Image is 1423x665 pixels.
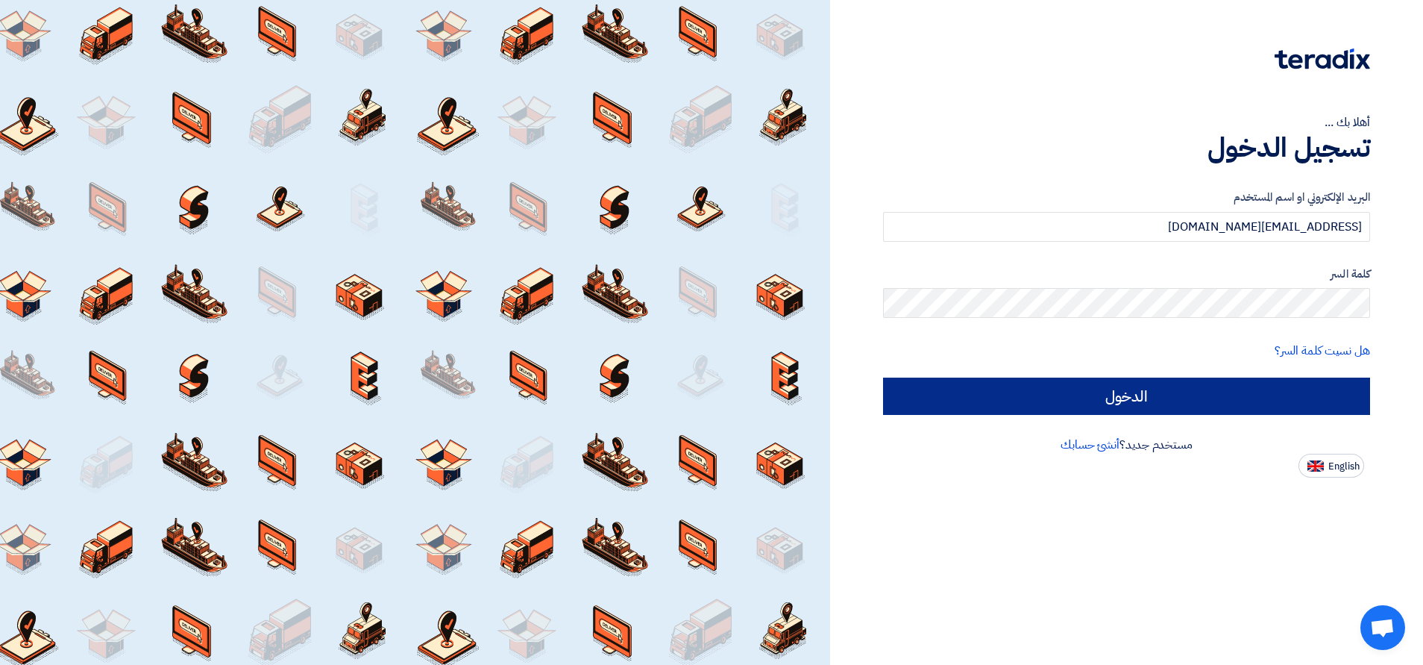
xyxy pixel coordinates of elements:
button: English [1298,454,1364,478]
img: Teradix logo [1275,49,1370,69]
div: أهلا بك ... [883,113,1370,131]
a: Open chat [1360,605,1405,650]
div: مستخدم جديد؟ [883,436,1370,454]
input: الدخول [883,378,1370,415]
h1: تسجيل الدخول [883,131,1370,164]
a: هل نسيت كلمة السر؟ [1275,342,1370,360]
img: en-US.png [1307,460,1324,472]
label: كلمة السر [883,266,1370,283]
input: أدخل بريد العمل الإلكتروني او اسم المستخدم الخاص بك ... [883,212,1370,242]
label: البريد الإلكتروني او اسم المستخدم [883,189,1370,206]
a: أنشئ حسابك [1061,436,1119,454]
span: English [1328,461,1360,472]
